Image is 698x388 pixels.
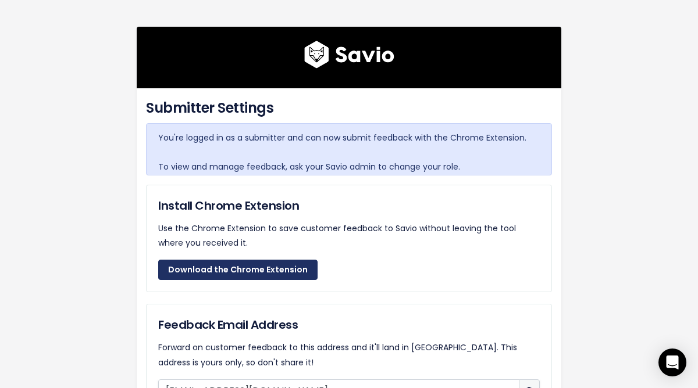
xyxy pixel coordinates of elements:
p: Use the Chrome Extension to save customer feedback to Savio without leaving the tool where you re... [158,221,540,250]
p: Forward on customer feedback to this address and it'll land in [GEOGRAPHIC_DATA]. This address is... [158,340,540,369]
a: Download the Chrome Extension [158,260,318,281]
h4: Submitter Settings [146,98,552,118]
h5: Install Chrome Extension [158,197,540,214]
div: Open Intercom Messenger [658,349,686,376]
img: logo600x187.a314fd40982d.png [304,41,394,69]
p: You're logged in as a submitter and can now submit feedback with the Chrome Extension. To view an... [158,131,540,175]
h5: Feedback Email Address [158,316,540,333]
